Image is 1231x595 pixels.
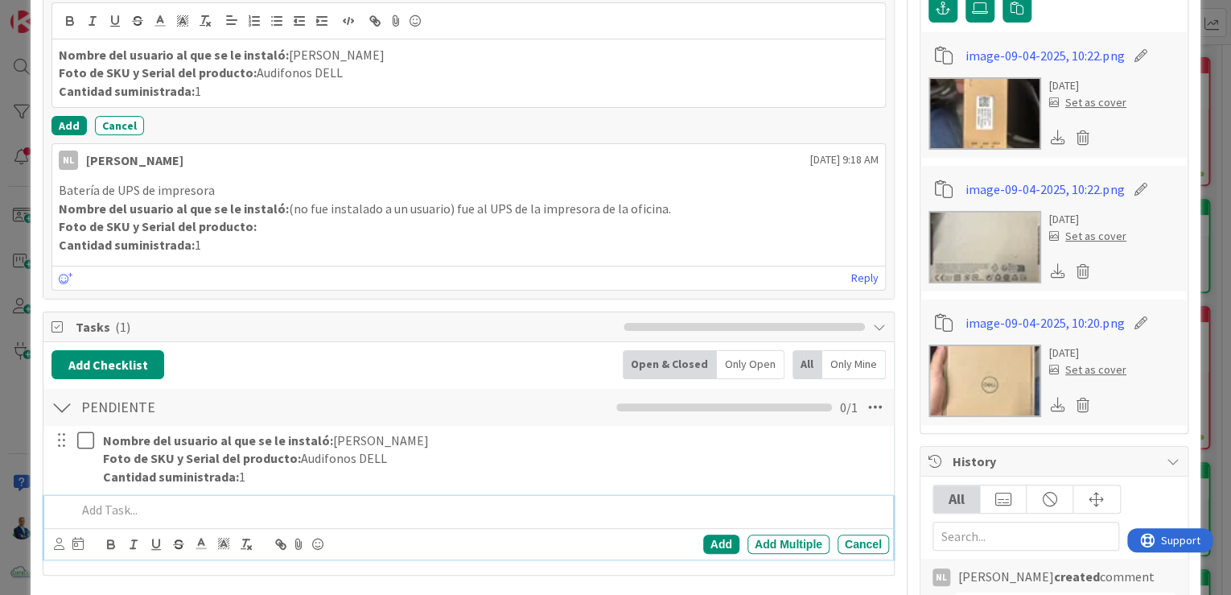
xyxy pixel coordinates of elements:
[95,116,144,135] button: Cancel
[59,82,879,101] p: 1
[810,151,879,168] span: [DATE] 9:18 AM
[1049,211,1126,228] div: [DATE]
[103,449,883,468] p: Audifonos DELL
[717,350,784,379] div: Only Open
[59,151,78,170] div: NL
[103,468,883,486] p: 1
[623,350,717,379] div: Open & Closed
[1049,362,1126,378] div: Set as cover
[1049,94,1126,111] div: Set as cover
[1049,261,1067,282] div: Download
[76,317,615,337] span: Tasks
[103,432,883,450] p: [PERSON_NAME]
[933,486,980,513] div: All
[59,47,289,63] strong: Nombre del usuario al que se le instaló:
[1049,228,1126,245] div: Set as cover
[59,218,257,234] strong: Foto de SKU y Serial del producto:
[51,350,164,379] button: Add Checklist
[1049,395,1067,415] div: Download
[59,237,195,253] strong: Cantidad suministrada:
[965,180,1124,199] a: image-09-04-2025, 10:22.png
[59,181,879,200] p: Batería de UPS de impresora
[1049,77,1126,94] div: [DATE]
[953,452,1159,471] span: History
[958,567,1155,586] span: [PERSON_NAME] comment
[115,319,130,335] span: ( 1 )
[965,46,1124,65] a: image-09-04-2025, 10:22.png
[1049,127,1067,148] div: Download
[703,535,739,554] div: Add
[59,200,289,217] strong: Nombre del usuario al que se le instaló:
[851,268,879,288] a: Reply
[747,535,830,554] div: Add Multiple
[840,398,858,417] span: 0 / 1
[822,350,886,379] div: Only Mine
[51,116,87,135] button: Add
[838,535,889,554] div: Cancel
[59,46,879,64] p: [PERSON_NAME]
[965,313,1124,333] a: image-09-04-2025, 10:20.png
[59,64,879,82] p: Audifonos DELL
[59,64,257,81] strong: Foto de SKU y Serial del producto:
[1054,568,1100,585] b: created
[34,2,73,22] span: Support
[1049,345,1126,362] div: [DATE]
[103,450,301,466] strong: Foto de SKU y Serial del producto:
[76,393,438,422] input: Add Checklist...
[103,469,239,485] strong: Cantidad suministrada:
[933,568,950,586] div: NL
[103,432,333,448] strong: Nombre del usuario al que se le instaló:
[59,83,195,99] strong: Cantidad suministrada:
[59,236,879,254] p: 1
[933,522,1119,551] input: Search...
[86,151,183,170] div: [PERSON_NAME]
[793,350,822,379] div: All
[59,200,879,218] p: (no fue instalado a un usuario) fue al UPS de la impresora de la oficina.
